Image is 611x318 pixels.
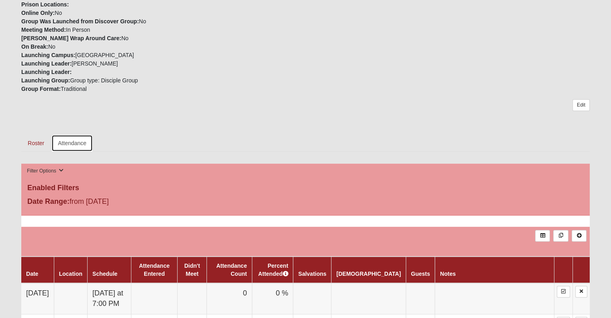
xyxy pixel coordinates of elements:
[21,283,54,314] td: [DATE]
[21,35,121,41] strong: [PERSON_NAME] Wrap Around Care:
[572,230,586,242] a: Alt+N
[21,1,69,8] strong: Prison Locations:
[21,52,76,58] strong: Launching Campus:
[26,271,38,277] a: Date
[27,184,584,193] h4: Enabled Filters
[21,69,72,75] strong: Launching Leader:
[258,263,288,277] a: Percent Attended
[293,256,331,283] th: Salvations
[21,10,55,16] strong: Online Only:
[21,77,70,84] strong: Launching Group:
[21,27,66,33] strong: Meeting Method:
[92,271,117,277] a: Schedule
[59,271,82,277] a: Location
[88,283,131,314] td: [DATE] at 7:00 PM
[207,283,252,314] td: 0
[25,167,66,175] button: Filter Options
[139,263,170,277] a: Attendance Entered
[572,99,590,111] a: Edit
[553,230,568,242] a: Merge Records into Merge Template
[21,196,211,209] div: from [DATE]
[557,286,570,297] a: Enter Attendance
[331,256,406,283] th: [DEMOGRAPHIC_DATA]
[27,196,69,207] label: Date Range:
[406,256,435,283] th: Guests
[252,283,293,314] td: 0 %
[21,135,51,152] a: Roster
[21,18,139,25] strong: Group Was Launched from Discover Group:
[21,86,61,92] strong: Group Format:
[21,60,72,67] strong: Launching Leader:
[216,263,247,277] a: Attendance Count
[21,43,48,50] strong: On Break:
[535,230,550,242] a: Export to Excel
[440,271,456,277] a: Notes
[575,286,587,297] a: Delete
[184,263,200,277] a: Didn't Meet
[51,135,93,152] a: Attendance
